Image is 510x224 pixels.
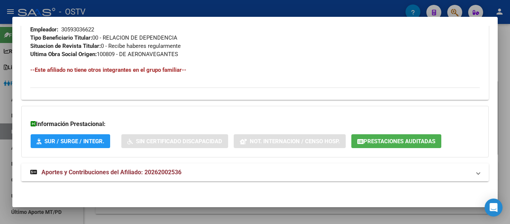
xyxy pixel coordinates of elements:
span: 100809 - DE AERONAVEGANTES [30,51,178,58]
strong: Ultima Obra Social Origen: [30,51,97,58]
span: Aportes y Contribuciones del Afiliado: 20262002536 [41,169,181,176]
h4: --Este afiliado no tiene otros integrantes en el grupo familiar-- [30,66,480,74]
span: Not. Internacion / Censo Hosp. [250,138,340,145]
button: Not. Internacion / Censo Hosp. [234,134,346,148]
h3: Información Prestacional: [31,120,479,129]
span: Prestaciones Auditadas [364,138,435,145]
mat-expansion-panel-header: Aportes y Contribuciones del Afiliado: 20262002536 [21,163,489,181]
div: Open Intercom Messenger [485,199,503,217]
button: SUR / SURGE / INTEGR. [31,134,110,148]
strong: Tipo Beneficiario Titular: [30,34,92,41]
span: 00 - RELACION DE DEPENDENCIA [30,34,177,41]
button: Sin Certificado Discapacidad [121,134,228,148]
span: Sin Certificado Discapacidad [136,138,222,145]
span: 0 - Recibe haberes regularmente [30,43,181,49]
strong: Situacion de Revista Titular: [30,43,101,49]
strong: Empleador: [30,26,58,33]
span: SUR / SURGE / INTEGR. [44,138,104,145]
div: 30593036622 [61,25,94,34]
button: Prestaciones Auditadas [351,134,441,148]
